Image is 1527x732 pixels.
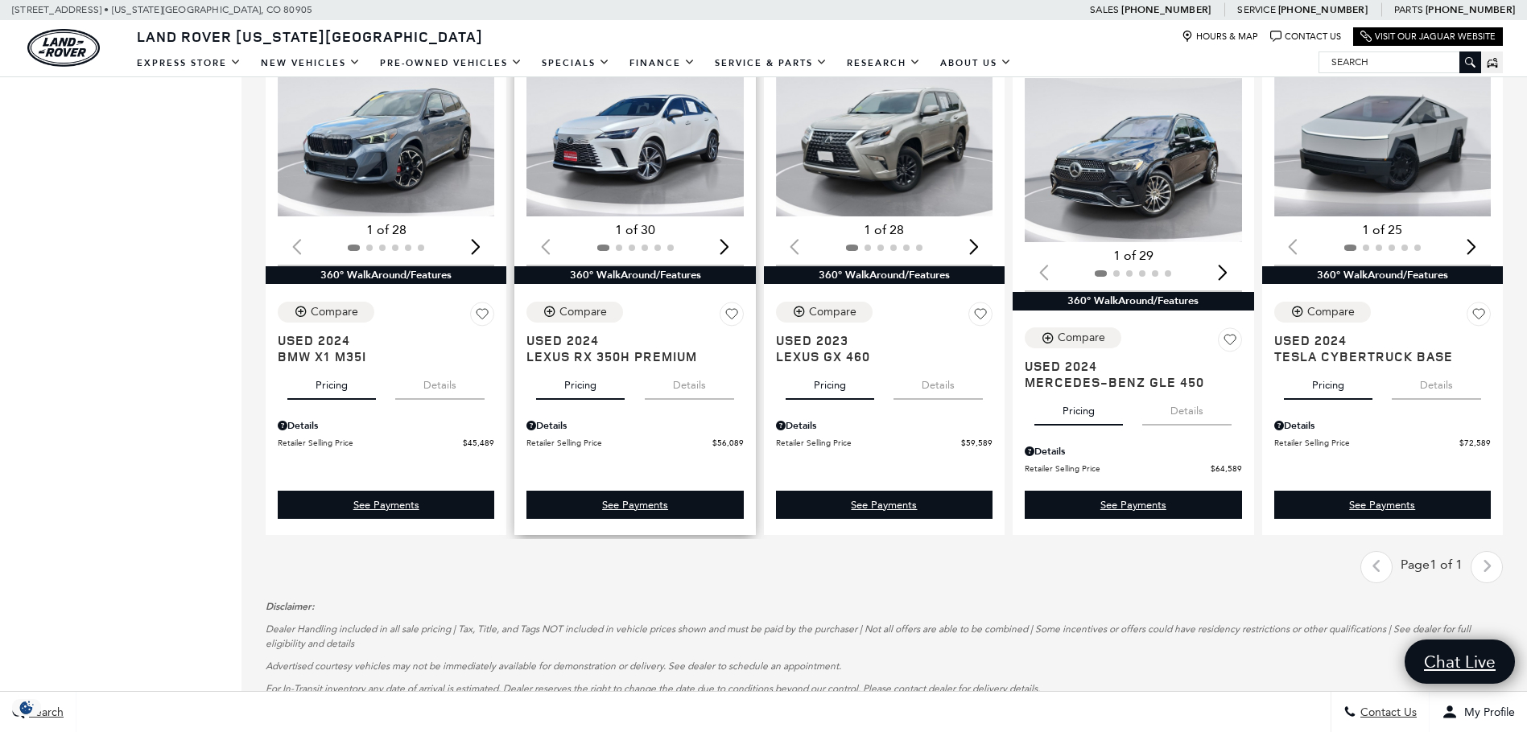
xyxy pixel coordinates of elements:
[1025,374,1229,390] span: Mercedes-Benz GLE 450
[1459,437,1491,449] span: $72,589
[526,437,743,449] a: Retailer Selling Price $56,089
[786,364,874,400] button: pricing tab
[266,266,506,284] div: 360° WalkAround/Features
[931,49,1021,77] a: About Us
[278,437,463,449] span: Retailer Selling Price
[127,49,1021,77] nav: Main Navigation
[1237,4,1275,15] span: Service
[1182,31,1258,43] a: Hours & Map
[278,332,482,348] span: Used 2024
[526,332,731,348] span: Used 2024
[1405,639,1515,684] a: Chat Live
[526,437,712,449] span: Retailer Selling Price
[1211,463,1242,475] span: $64,589
[1274,332,1491,364] a: Used 2024Tesla Cybertruck Base
[1467,302,1491,332] button: Save Vehicle
[1274,418,1491,433] div: Pricing Details - Tesla Cybertruck Base
[1307,305,1355,319] div: Compare
[532,49,620,77] a: Specials
[278,491,494,519] div: undefined - BMW X1 M35i
[1121,3,1211,16] a: [PHONE_NUMBER]
[1025,358,1229,374] span: Used 2024
[526,418,743,433] div: Pricing Details - Lexus RX 350h Premium
[776,348,980,364] span: Lexus GX 460
[1025,444,1241,459] div: Pricing Details - Mercedes-Benz GLE 450
[1025,491,1241,519] a: See Payments
[526,52,745,216] img: 2024 Lexus RX 350h Premium 1
[278,491,494,519] a: See Payments
[837,49,931,77] a: Research
[266,622,1503,651] p: Dealer Handling included in all sale pricing | Tax, Title, and Tags NOT included in vehicle price...
[1360,31,1496,43] a: Visit Our Jaguar Website
[470,302,494,332] button: Save Vehicle
[1274,491,1491,519] div: undefined - Tesla Cybertruck Base
[526,491,743,519] div: undefined - Lexus RX 350h Premium
[1278,3,1368,16] a: [PHONE_NUMBER]
[1430,692,1527,732] button: Open user profile menu
[1274,491,1491,519] a: See Payments
[1274,437,1459,449] span: Retailer Selling Price
[1142,390,1232,426] button: details tab
[645,364,734,400] button: details tab
[1025,327,1121,348] button: Compare Vehicle
[526,348,731,364] span: Lexus RX 350h Premium
[395,364,485,400] button: details tab
[287,364,376,400] button: pricing tab
[251,49,370,77] a: New Vehicles
[1356,705,1417,719] span: Contact Us
[1274,52,1493,216] img: 2024 Tesla Cybertruck Base 1
[526,302,623,323] button: Compare Vehicle
[1284,364,1372,400] button: pricing tab
[776,418,993,433] div: Pricing Details - Lexus GX 460
[1025,491,1241,519] div: undefined - Mercedes-Benz GLE 450
[514,266,755,284] div: 360° WalkAround/Features
[1013,292,1253,310] div: 360° WalkAround/Features
[1394,4,1423,15] span: Parts
[705,49,837,77] a: Service & Parts
[776,302,873,323] button: Compare Vehicle
[1025,247,1241,265] div: 1 of 29
[8,699,45,716] section: Click to Open Cookie Consent Modal
[968,302,993,332] button: Save Vehicle
[12,4,312,15] a: [STREET_ADDRESS] • [US_STATE][GEOGRAPHIC_DATA], CO 80905
[764,266,1005,284] div: 360° WalkAround/Features
[127,27,493,46] a: Land Rover [US_STATE][GEOGRAPHIC_DATA]
[1393,551,1471,583] div: Page 1 of 1
[1392,364,1481,400] button: details tab
[27,29,100,67] img: Land Rover
[1058,331,1105,345] div: Compare
[526,491,743,519] a: See Payments
[776,52,995,216] img: 2023 Lexus GX 460 1
[776,332,993,364] a: Used 2023Lexus GX 460
[961,437,993,449] span: $59,589
[1212,254,1234,290] div: Next slide
[1025,463,1241,475] a: Retailer Selling Price $64,589
[464,228,486,264] div: Next slide
[1461,228,1483,264] div: Next slide
[137,27,483,46] span: Land Rover [US_STATE][GEOGRAPHIC_DATA]
[278,52,497,216] div: 1 / 2
[278,221,494,239] div: 1 of 28
[1025,78,1244,242] div: 1 / 2
[1274,348,1479,364] span: Tesla Cybertruck Base
[1025,78,1244,242] img: 2024 Mercedes-Benz GLE GLE 450 1
[370,49,532,77] a: Pre-Owned Vehicles
[776,221,993,239] div: 1 of 28
[127,49,251,77] a: EXPRESS STORE
[720,302,744,332] button: Save Vehicle
[714,228,736,264] div: Next slide
[278,302,374,323] button: Compare Vehicle
[278,348,482,364] span: BMW X1 M35i
[463,437,494,449] span: $45,489
[526,52,745,216] div: 1 / 2
[278,332,494,364] a: Used 2024BMW X1 M35i
[278,52,497,216] img: 2024 BMW X1 M35i 1
[1274,302,1371,323] button: Compare Vehicle
[266,600,315,613] strong: Disclaimer:
[266,659,1503,673] p: Advertised courtesy vehicles may not be immediately available for demonstration or delivery. See ...
[1274,437,1491,449] a: Retailer Selling Price $72,589
[1025,463,1210,475] span: Retailer Selling Price
[1034,390,1123,426] button: pricing tab
[712,437,744,449] span: $56,089
[526,221,743,239] div: 1 of 30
